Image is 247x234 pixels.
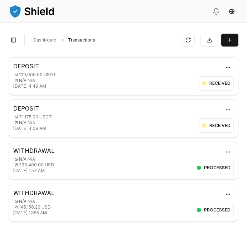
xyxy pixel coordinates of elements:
[13,83,196,89] p: [DATE] 4:49 AM
[13,78,196,83] p: N/A N/A
[13,114,196,120] p: 71,175.00 USDT
[13,189,191,197] p: WITHDRAWAL
[13,104,196,113] p: DEPOSIT
[199,118,234,133] div: RECEIVED
[13,168,191,174] p: [DATE] 1:57 AM
[13,126,196,131] p: [DATE] 4:08 AM
[13,199,191,204] p: N/A N/A
[13,210,191,216] p: [DATE] 12:55 AM
[13,204,191,210] p: 145,156.20 USD
[9,4,55,18] img: ShieldPay Logo
[194,203,234,217] div: PROCESSED
[33,37,57,43] a: Dashboard
[68,37,95,43] a: Transactions
[199,76,234,91] div: RECEIVED
[13,156,191,162] p: N/A N/A
[194,161,234,175] div: PROCESSED
[33,37,176,43] nav: breadcrumb
[13,62,196,70] p: DEPOSIT
[13,72,196,78] p: 129,000.00 USDT
[13,146,191,155] p: WITHDRAWAL
[13,162,191,168] p: 239,400.00 USD
[13,120,196,126] p: N/A N/A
